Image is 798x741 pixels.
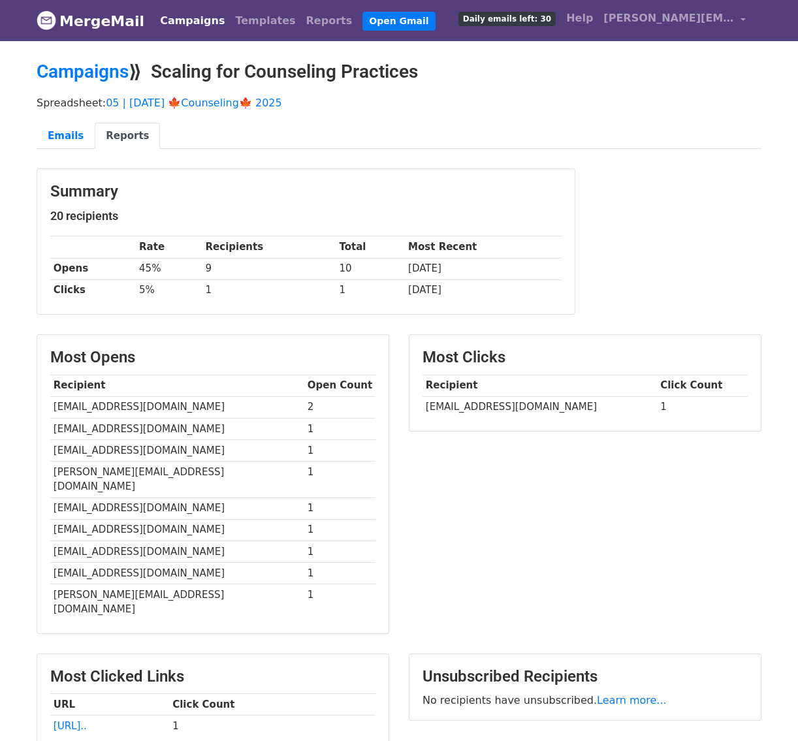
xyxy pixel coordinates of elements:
[95,123,160,150] a: Reports
[733,678,798,741] iframe: Chat Widget
[136,236,202,258] th: Rate
[50,439,304,461] td: [EMAIL_ADDRESS][DOMAIN_NAME]
[453,5,561,31] a: Daily emails left: 30
[423,693,748,707] p: No recipients have unsubscribed.
[169,694,375,716] th: Click Count
[37,96,761,110] p: Spreadsheet:
[136,279,202,301] td: 5%
[301,8,358,34] a: Reports
[37,123,95,150] a: Emails
[50,418,304,439] td: [EMAIL_ADDRESS][DOMAIN_NAME]
[54,720,87,732] a: [URL]..
[336,258,406,279] td: 10
[405,279,562,301] td: [DATE]
[50,667,375,686] h3: Most Clicked Links
[50,396,304,418] td: [EMAIL_ADDRESS][DOMAIN_NAME]
[598,5,751,36] a: [PERSON_NAME][EMAIL_ADDRESS][DOMAIN_NAME]
[50,584,304,620] td: [PERSON_NAME][EMAIL_ADDRESS][DOMAIN_NAME]
[230,8,300,34] a: Templates
[50,375,304,396] th: Recipient
[50,209,562,223] h5: 20 recipients
[304,519,375,541] td: 1
[50,562,304,584] td: [EMAIL_ADDRESS][DOMAIN_NAME]
[202,279,336,301] td: 1
[37,10,56,30] img: MergeMail logo
[657,375,748,396] th: Click Count
[336,279,406,301] td: 1
[336,236,406,258] th: Total
[304,396,375,418] td: 2
[169,716,375,737] td: 1
[304,418,375,439] td: 1
[603,10,734,26] span: [PERSON_NAME][EMAIL_ADDRESS][DOMAIN_NAME]
[423,375,657,396] th: Recipient
[304,562,375,584] td: 1
[50,348,375,367] h3: Most Opens
[304,584,375,620] td: 1
[50,279,136,301] th: Clicks
[50,694,169,716] th: URL
[561,5,598,31] a: Help
[423,667,748,686] h3: Unsubscribed Recipients
[405,258,562,279] td: [DATE]
[50,258,136,279] th: Opens
[202,236,336,258] th: Recipients
[597,694,667,706] a: Learn more...
[657,396,748,418] td: 1
[423,348,748,367] h3: Most Clicks
[304,461,375,497] td: 1
[136,258,202,279] td: 45%
[50,541,304,562] td: [EMAIL_ADDRESS][DOMAIN_NAME]
[50,461,304,497] td: [PERSON_NAME][EMAIL_ADDRESS][DOMAIN_NAME]
[202,258,336,279] td: 9
[304,375,375,396] th: Open Count
[37,7,144,35] a: MergeMail
[155,8,230,34] a: Campaigns
[106,97,282,109] a: 05 | [DATE] 🍁Counseling🍁 2025
[50,519,304,541] td: [EMAIL_ADDRESS][DOMAIN_NAME]
[423,396,657,418] td: [EMAIL_ADDRESS][DOMAIN_NAME]
[304,541,375,562] td: 1
[37,61,129,82] a: Campaigns
[50,497,304,519] td: [EMAIL_ADDRESS][DOMAIN_NAME]
[37,61,761,83] h2: ⟫ Scaling for Counseling Practices
[304,439,375,461] td: 1
[50,182,562,201] h3: Summary
[304,497,375,519] td: 1
[405,236,562,258] th: Most Recent
[362,12,435,31] a: Open Gmail
[458,12,556,26] span: Daily emails left: 30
